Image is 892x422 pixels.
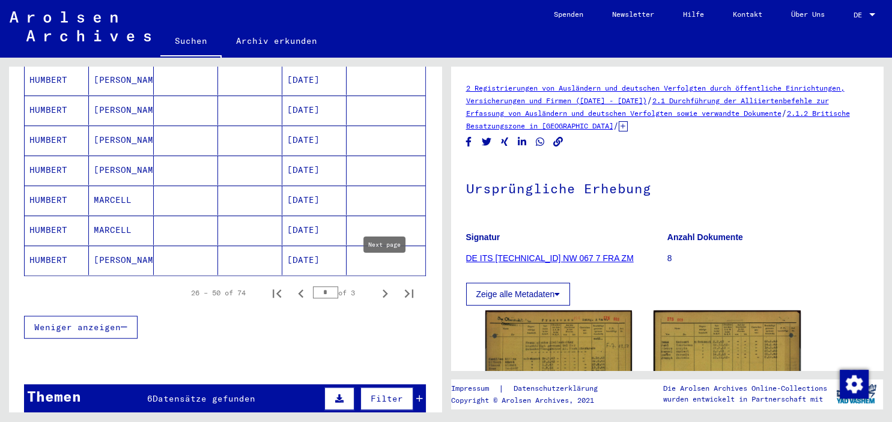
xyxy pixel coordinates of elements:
mat-cell: [DATE] [282,65,347,95]
button: Zeige alle Metadaten [466,283,571,306]
p: Die Arolsen Archives Online-Collections [663,383,827,394]
mat-cell: [PERSON_NAME] [89,246,153,275]
button: Share on LinkedIn [516,134,529,149]
div: Themen [27,385,81,407]
span: Filter [371,393,403,404]
mat-cell: HUMBERT [25,65,89,95]
mat-cell: HUMBERT [25,155,89,185]
p: Copyright © Arolsen Archives, 2021 [451,395,612,406]
mat-cell: [PERSON_NAME] [89,155,153,185]
mat-cell: [DATE] [282,125,347,155]
button: Last page [397,281,421,305]
a: Suchen [160,26,222,58]
h1: Ursprüngliche Erhebung [466,161,869,214]
button: Share on Facebook [463,134,475,149]
a: DE ITS [TECHNICAL_ID] NW 067 7 FRA ZM [466,253,634,263]
span: 6 [147,393,153,404]
button: Weniger anzeigen [24,316,138,339]
img: Arolsen_neg.svg [10,11,151,41]
p: wurden entwickelt in Partnerschaft mit [663,394,827,405]
button: Filter [360,387,413,410]
div: of 3 [313,287,373,298]
a: Datenschutzerklärung [504,382,612,395]
mat-cell: [DATE] [282,95,347,125]
img: yv_logo.png [834,379,879,409]
mat-cell: HUMBERT [25,216,89,245]
mat-cell: HUMBERT [25,125,89,155]
mat-cell: HUMBERT [25,185,89,215]
button: First page [265,281,289,305]
mat-cell: MARCELL [89,185,153,215]
button: Share on Xing [499,134,511,149]
span: Datensätze gefunden [153,393,255,404]
span: DE [854,11,867,19]
a: Impressum [451,382,499,395]
span: / [613,120,619,131]
span: Weniger anzeigen [34,322,121,333]
button: Share on Twitter [481,134,493,149]
mat-cell: [DATE] [282,216,347,245]
button: Share on WhatsApp [534,134,547,149]
span: / [781,107,787,118]
mat-cell: [PERSON_NAME] [89,95,153,125]
p: 8 [667,252,868,265]
button: Copy link [552,134,565,149]
mat-cell: [DATE] [282,155,347,185]
a: 2 Registrierungen von Ausländern und deutschen Verfolgten durch öffentliche Einrichtungen, Versic... [466,83,845,105]
mat-cell: [DATE] [282,185,347,215]
mat-cell: HUMBERT [25,95,89,125]
b: Signatur [466,232,500,242]
div: 26 – 50 of 74 [191,288,246,298]
span: / [647,95,652,106]
mat-cell: MARCELL [89,216,153,245]
div: | [451,382,612,395]
mat-cell: [DATE] [282,246,347,275]
button: Previous page [289,281,313,305]
b: Anzahl Dokumente [667,232,743,242]
mat-cell: [PERSON_NAME] [89,125,153,155]
button: Next page [373,281,397,305]
img: Zustimmung ändern [840,370,869,399]
mat-cell: HUMBERT [25,246,89,275]
a: Archiv erkunden [222,26,332,55]
mat-cell: [PERSON_NAME] [89,65,153,95]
